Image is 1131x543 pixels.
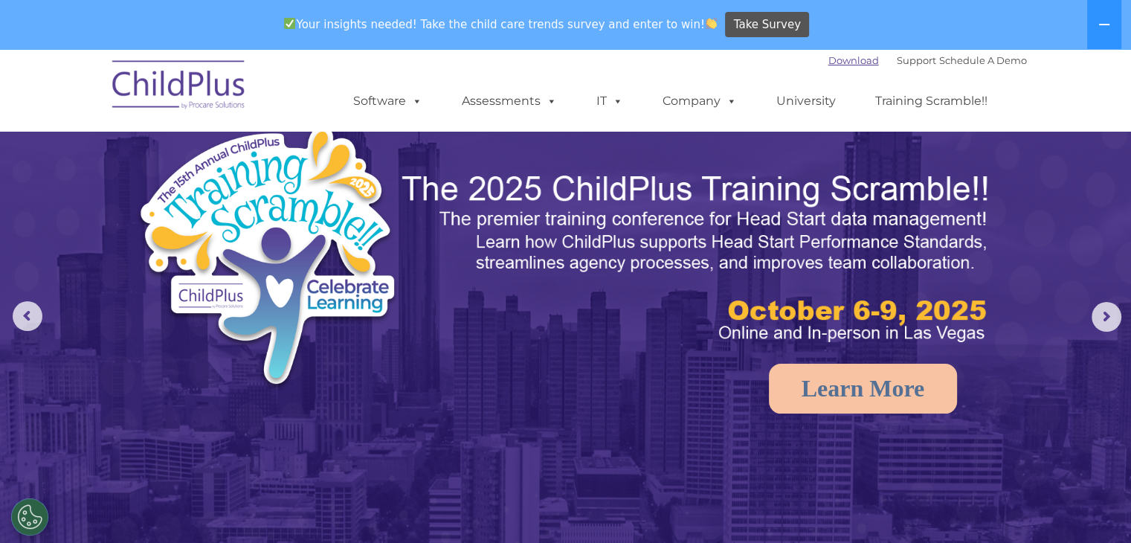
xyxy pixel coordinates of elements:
[897,54,936,66] a: Support
[105,50,254,124] img: ChildPlus by Procare Solutions
[860,86,1002,116] a: Training Scramble!!
[939,54,1027,66] a: Schedule A Demo
[734,12,801,38] span: Take Survey
[725,12,809,38] a: Take Survey
[828,54,879,66] a: Download
[338,86,437,116] a: Software
[11,498,48,536] button: Cookies Settings
[648,86,752,116] a: Company
[761,86,851,116] a: University
[278,10,724,39] span: Your insights needed! Take the child care trends survey and enter to win!
[706,18,717,29] img: 👏
[581,86,638,116] a: IT
[769,364,958,414] a: Learn More
[828,54,1027,66] font: |
[284,18,295,29] img: ✅
[447,86,572,116] a: Assessments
